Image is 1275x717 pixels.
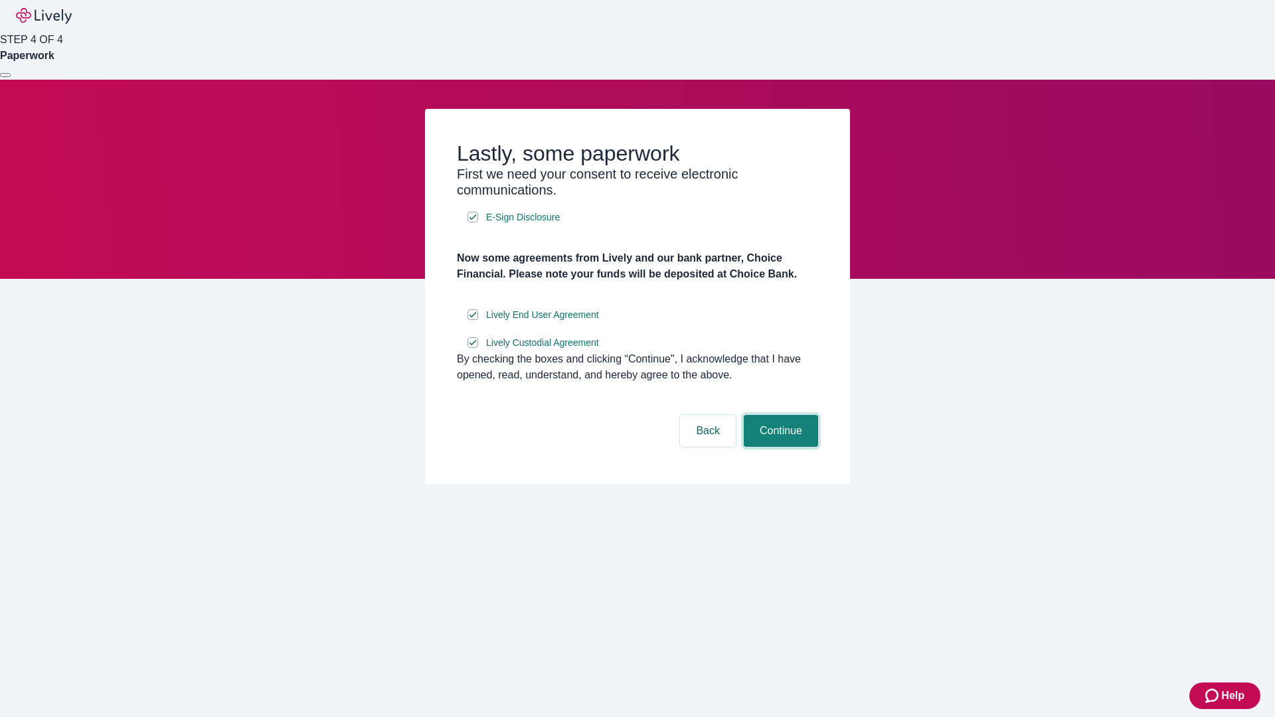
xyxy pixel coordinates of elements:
h3: First we need your consent to receive electronic communications. [457,166,818,198]
svg: Zendesk support icon [1205,688,1221,704]
span: Help [1221,688,1244,704]
span: Lively Custodial Agreement [486,336,599,350]
a: e-sign disclosure document [483,335,602,351]
button: Zendesk support iconHelp [1189,682,1260,709]
button: Continue [744,415,818,447]
a: e-sign disclosure document [483,307,602,323]
button: Back [680,415,736,447]
h2: Lastly, some paperwork [457,141,818,166]
div: By checking the boxes and clicking “Continue", I acknowledge that I have opened, read, understand... [457,351,818,383]
span: Lively End User Agreement [486,308,599,322]
img: Lively [16,8,72,24]
span: E-Sign Disclosure [486,210,560,224]
a: e-sign disclosure document [483,209,562,226]
h4: Now some agreements from Lively and our bank partner, Choice Financial. Please note your funds wi... [457,250,818,282]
